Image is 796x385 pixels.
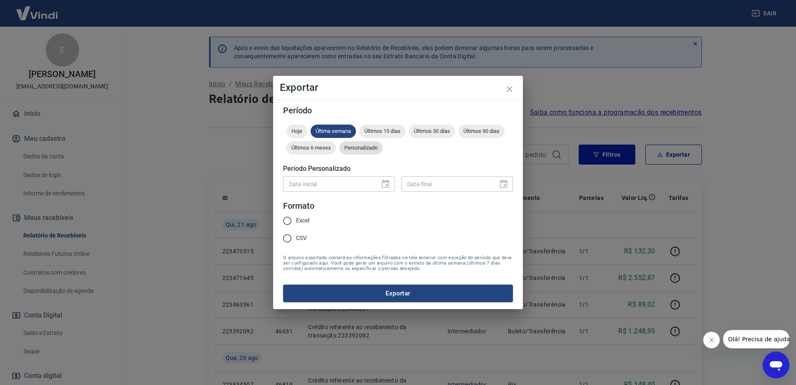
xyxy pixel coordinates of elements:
span: CSV [296,234,307,242]
div: Última semana [311,125,356,138]
span: Personalizado [339,145,383,151]
div: Últimos 6 meses [286,141,336,155]
input: DD/MM/YYYY [283,176,374,192]
div: Últimos 15 dias [359,125,405,138]
div: Últimos 30 dias [409,125,455,138]
h5: Período [283,106,513,115]
span: Últimos 6 meses [286,145,336,151]
span: Últimos 15 dias [359,128,405,134]
iframe: Mensagem da empresa [723,330,789,348]
span: Últimos 30 dias [409,128,455,134]
span: Excel [296,216,309,225]
button: Exportar [283,285,513,302]
div: Hoje [286,125,307,138]
span: Olá! Precisa de ajuda? [5,6,70,12]
iframe: Botão para abrir a janela de mensagens [763,352,789,378]
h4: Exportar [280,82,516,92]
span: O arquivo exportado conterá as informações filtradas na tela anterior com exceção do período que ... [283,255,513,271]
h5: Período Personalizado [283,165,513,173]
button: close [500,79,520,99]
legend: Formato [283,200,314,212]
div: Personalizado [339,141,383,155]
span: Última semana [311,128,356,134]
span: Últimos 90 dias [458,128,505,134]
input: DD/MM/YYYY [401,176,492,192]
div: Últimos 90 dias [458,125,505,138]
span: Hoje [286,128,307,134]
iframe: Fechar mensagem [703,332,720,348]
